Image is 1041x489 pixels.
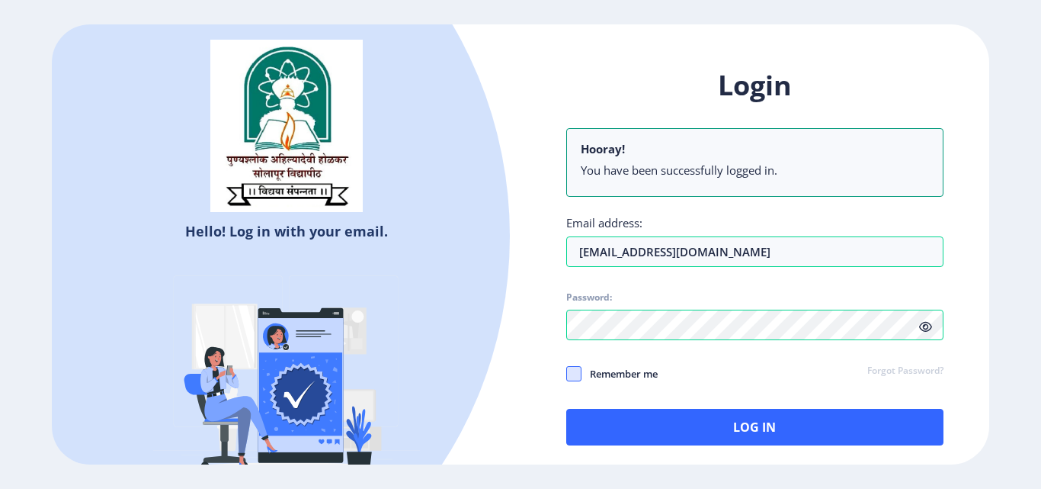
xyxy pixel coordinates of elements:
input: Email address [566,236,943,267]
label: Password: [566,291,612,304]
label: Email address: [566,215,642,230]
h1: Login [566,67,943,104]
b: Hooray! [581,141,625,156]
li: You have been successfully logged in. [581,162,929,178]
span: Remember me [581,365,658,383]
a: Forgot Password? [867,365,943,378]
img: sulogo.png [210,40,363,212]
button: Log In [566,409,943,446]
